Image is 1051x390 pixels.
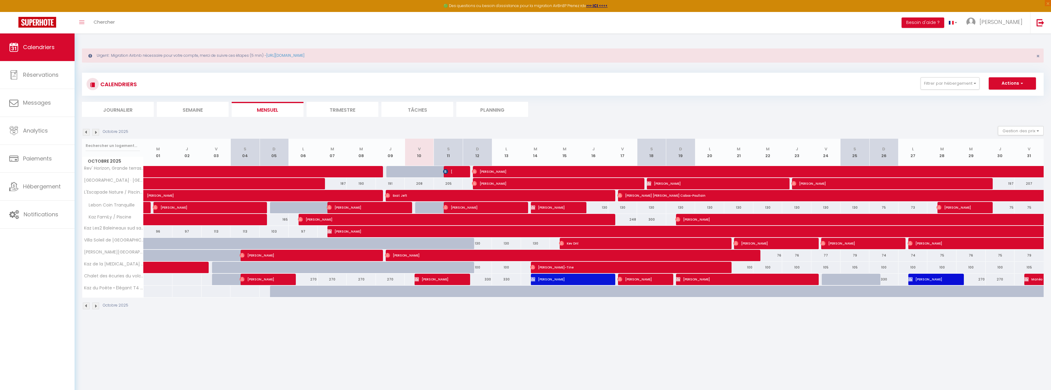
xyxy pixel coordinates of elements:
button: Actions [989,77,1036,90]
abbr: M [330,146,334,152]
th: 17 [608,139,637,166]
span: [PERSON_NAME] [646,178,773,189]
span: [PERSON_NAME] [443,166,453,177]
button: Gestion des prix [998,126,1044,135]
span: [PERSON_NAME] [791,178,976,189]
h3: CALENDRIERS [99,77,137,91]
th: 29 [956,139,986,166]
div: 75 [986,202,1015,213]
div: 130 [637,202,666,213]
th: 18 [637,139,666,166]
a: >>> ICI <<<< [586,3,608,8]
div: 130 [782,202,811,213]
span: [PERSON_NAME] [675,273,802,285]
li: Trimestre [307,102,378,117]
span: Lebon Coin Tranquille [83,202,136,209]
abbr: D [476,146,479,152]
span: Exat Jeft [385,190,599,201]
th: 07 [318,139,347,166]
div: 205 [434,178,463,189]
img: logout [1037,19,1044,26]
span: Kaz de la [MEDICAL_DATA] – T2 Cosy et Central, [GEOGRAPHIC_DATA] [83,262,145,266]
th: 20 [695,139,724,166]
div: 130 [492,238,521,249]
span: × [1036,52,1040,60]
div: 191 [376,178,405,189]
div: 75 [986,250,1015,261]
li: Tâches [381,102,453,117]
abbr: J [186,146,188,152]
button: Filtrer par hébergement [921,77,980,90]
div: 130 [463,238,492,249]
div: 100 [492,262,521,273]
img: Super Booking [18,17,56,28]
div: 76 [782,250,811,261]
div: 130 [521,238,550,249]
button: Close [1036,53,1040,59]
abbr: L [302,146,304,152]
span: [PERSON_NAME] [980,18,1022,26]
div: 100 [986,262,1015,273]
th: 25 [840,139,870,166]
li: Journalier [82,102,154,117]
abbr: S [447,146,450,152]
div: 76 [956,250,986,261]
div: 100 [724,262,753,273]
abbr: M [563,146,566,152]
span: [PERSON_NAME] [298,214,599,225]
span: Hébergement [23,183,61,190]
abbr: J [999,146,1001,152]
abbr: S [853,146,856,152]
div: 79 [840,250,870,261]
p: Octobre 2025 [103,303,128,308]
abbr: M [969,146,973,152]
span: Paiements [23,155,52,162]
div: 187 [318,178,347,189]
th: 24 [811,139,840,166]
th: 30 [986,139,1015,166]
div: 207 [1014,178,1044,189]
span: [PERSON_NAME] [PERSON_NAME] Cabos-Poullain [617,190,843,201]
th: 14 [521,139,550,166]
th: 04 [230,139,260,166]
abbr: J [796,146,798,152]
div: 270 [347,274,376,285]
span: [PERSON_NAME] [733,237,802,249]
div: 75 [1014,202,1044,213]
abbr: J [592,146,595,152]
abbr: S [244,146,246,152]
th: 22 [753,139,782,166]
span: Octobre 2025 [82,157,143,166]
span: [PERSON_NAME] [908,237,992,249]
th: 08 [347,139,376,166]
abbr: V [825,146,827,152]
div: 100 [898,262,928,273]
abbr: L [912,146,914,152]
th: 28 [927,139,956,166]
div: 130 [840,202,870,213]
span: Kaz du Poète • Élégant T4 au cœur de [GEOGRAPHIC_DATA] [83,286,145,290]
abbr: L [505,146,507,152]
div: 113 [202,226,231,237]
th: 02 [172,139,202,166]
div: 75 [869,202,898,213]
span: Réservations [23,71,59,79]
th: 03 [202,139,231,166]
abbr: V [215,146,218,152]
div: 130 [579,202,608,213]
div: 270 [956,274,986,285]
img: ... [966,17,976,27]
div: 330 [492,274,521,285]
span: Kaz Les2 Baleineaux sud sauvage-[GEOGRAPHIC_DATA] [83,226,145,230]
th: 15 [550,139,579,166]
span: [PERSON_NAME] [617,273,656,285]
div: 77 [811,250,840,261]
span: Chalet des écuries du volcan pour 15 personnes [83,274,145,278]
div: 105 [840,262,870,273]
abbr: M [534,146,537,152]
abbr: V [621,146,624,152]
div: 100 [869,262,898,273]
span: [PERSON_NAME] [385,249,745,261]
a: [PERSON_NAME] [144,190,173,202]
abbr: M [737,146,740,152]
